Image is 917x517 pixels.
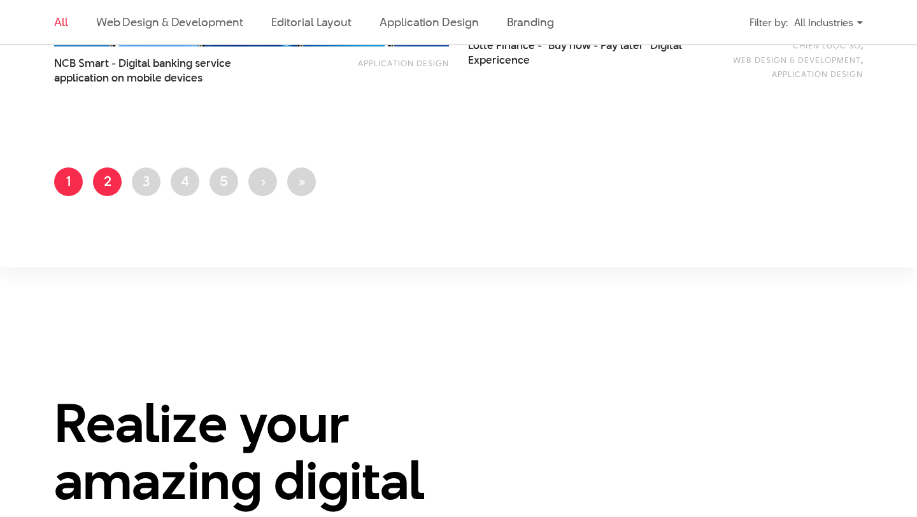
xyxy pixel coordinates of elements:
[380,14,478,30] a: Application Design
[93,167,122,196] a: 2
[260,171,266,190] span: ›
[54,14,68,30] a: All
[297,171,306,190] span: »
[750,11,788,34] div: Filter by:
[468,38,685,67] span: Lotte Finance - “Buy now - Pay later” Digital
[468,53,530,67] span: Expericence
[54,56,271,85] a: NCB Smart - Digital banking serviceapplication on mobile devices
[733,54,861,66] a: Web Design & Development
[171,167,199,196] a: 4
[358,57,449,69] a: Application Design
[793,39,861,51] a: Chiến lược số
[705,38,863,81] div: , ,
[468,38,685,67] a: Lotte Finance - “Buy now - Pay later” DigitalExpericence
[507,14,554,30] a: Branding
[210,167,238,196] a: 5
[271,14,352,30] a: Editorial Layout
[794,11,863,34] div: All Industries
[132,167,160,196] a: 3
[54,71,203,85] span: application on mobile devices
[96,14,243,30] a: Web Design & Development
[772,68,863,80] a: Application Design
[54,56,271,85] span: NCB Smart - Digital banking service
